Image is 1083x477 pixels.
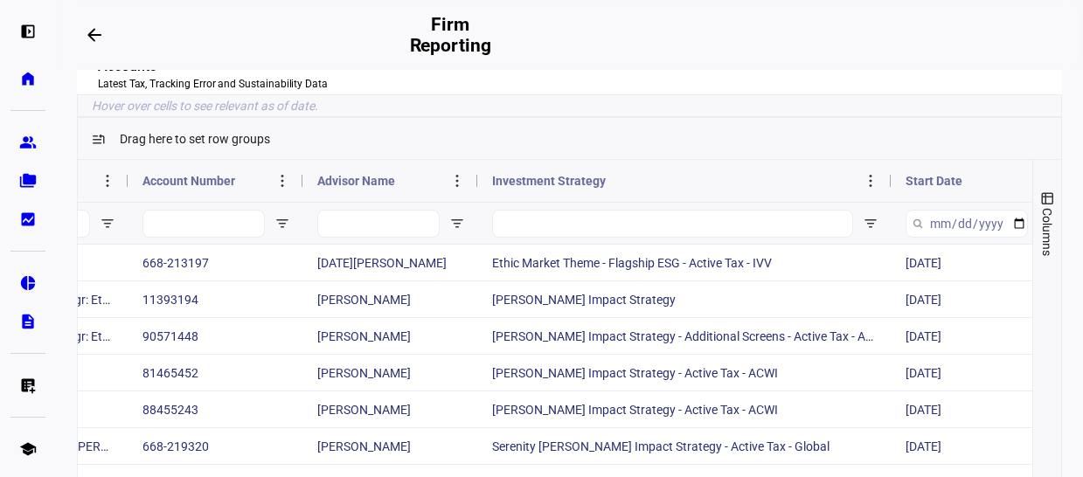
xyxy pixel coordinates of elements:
button: Open Filter Menu [864,217,878,231]
div: [DATE] [892,281,1066,317]
div: [PERSON_NAME] Impact Strategy [478,281,892,317]
a: pie_chart [10,266,45,301]
div: [DATE] [892,391,1066,427]
div: 90571448 [128,318,303,354]
span: Columns [1040,208,1054,256]
div: [PERSON_NAME] [303,281,478,317]
eth-mat-symbol: folder_copy [19,172,37,190]
eth-mat-symbol: pie_chart [19,274,37,292]
span: Investment Strategy [492,174,606,188]
eth-mat-symbol: school [19,440,37,458]
button: Open Filter Menu [275,217,289,231]
div: [PERSON_NAME] [303,355,478,391]
div: 81465452 [128,355,303,391]
eth-mat-symbol: left_panel_open [19,23,37,40]
ethic-grid-insight-help-text: Hover over cells to see relevant as of date. [77,94,1062,117]
a: bid_landscape [10,202,45,237]
div: [DATE] [892,318,1066,354]
div: 668-213197 [128,245,303,280]
input: Advisor Name Filter Input [317,210,440,238]
input: Start Date Filter Input [906,210,1028,238]
div: Ethic Market Theme - Flagship ESG - Active Tax - IVV [478,245,892,280]
h2: Firm Reporting [406,14,496,56]
div: [PERSON_NAME] [303,318,478,354]
div: [DATE][PERSON_NAME] [303,245,478,280]
span: Account Number [142,174,235,188]
input: Account Number Filter Input [142,210,265,238]
div: [DATE] [892,245,1066,280]
button: Open Filter Menu [101,217,115,231]
input: Investment Strategy Filter Input [492,210,853,238]
div: [PERSON_NAME] [303,428,478,464]
eth-mat-symbol: bid_landscape [19,211,37,228]
div: Serenity [PERSON_NAME] Impact Strategy - Active Tax - Global [478,428,892,464]
eth-mat-symbol: description [19,313,37,330]
div: [PERSON_NAME] [303,391,478,427]
span: Drag here to set row groups [120,132,270,146]
mat-icon: arrow_backwards [84,24,105,45]
eth-mat-symbol: group [19,134,37,151]
button: Open Filter Menu [450,217,464,231]
div: [PERSON_NAME] Impact Strategy - Active Tax - ACWI [478,391,892,427]
div: Row Groups [120,132,270,146]
a: home [10,61,45,96]
div: [DATE] [892,428,1066,464]
div: [DATE] [892,355,1066,391]
div: [PERSON_NAME] Impact Strategy - Additional Screens - Active Tax - ACWI [478,318,892,354]
div: 668-219320 [128,428,303,464]
div: Latest Tax, Tracking Error and Sustainability Data [98,77,1041,91]
eth-mat-symbol: list_alt_add [19,377,37,394]
div: [PERSON_NAME] Impact Strategy - Active Tax - ACWI [478,355,892,391]
eth-mat-symbol: home [19,70,37,87]
div: 88455243 [128,391,303,427]
a: group [10,125,45,160]
span: Advisor Name [317,174,395,188]
a: description [10,304,45,339]
div: 11393194 [128,281,303,317]
span: Start Date [906,174,962,188]
a: folder_copy [10,163,45,198]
